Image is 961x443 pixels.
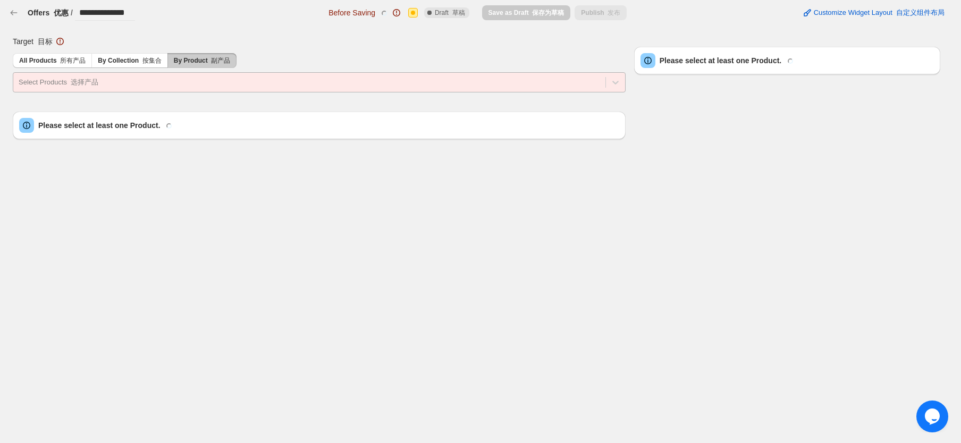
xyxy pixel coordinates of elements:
[13,36,53,47] span: Target
[814,8,945,17] span: Customize Widget Layout
[896,8,945,16] font: 自定义组件布局
[435,8,465,17] span: Draft
[660,55,934,66] h3: Please select at least one Product.
[54,8,69,17] font: 优惠
[174,56,231,65] span: By Product
[38,37,53,46] font: 目标
[328,7,389,18] span: Before Saving
[98,56,161,65] span: By Collection
[13,53,92,68] button: All Products 所有产品
[71,7,73,18] h3: /
[452,9,465,16] font: 草稿
[211,57,230,64] font: 副产品
[916,401,950,432] iframe: chat widget
[796,5,951,20] button: Customize Widget Layout 自定义组件布局
[91,53,167,68] button: By Collection 按集合
[167,53,237,68] button: By Product 副产品
[28,7,69,18] button: Offers 优惠
[142,57,162,64] font: 按集合
[60,57,86,64] font: 所有产品
[38,120,619,131] h3: Please select at least one Product.
[28,7,69,18] h3: Offers
[19,56,86,65] span: All Products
